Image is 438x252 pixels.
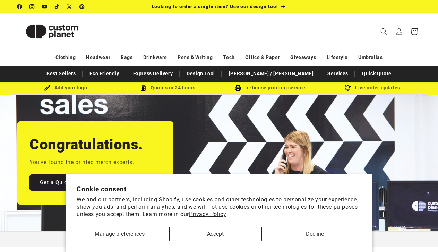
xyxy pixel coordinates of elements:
a: Express Delivery [130,68,177,80]
a: Giveaways [290,51,316,63]
div: Live order updates [321,84,424,92]
img: In-house printing [235,85,241,91]
a: Best Sellers [43,68,79,80]
img: Order updates [345,85,351,91]
a: Design Tool [183,68,218,80]
a: Drinkware [143,51,167,63]
h2: Congratulations. [29,135,143,154]
span: Manage preferences [95,231,145,237]
a: Bags [121,51,132,63]
a: Umbrellas [358,51,383,63]
a: Quick Quote [359,68,395,80]
a: [PERSON_NAME] / [PERSON_NAME] [225,68,317,80]
a: Eco Friendly [86,68,122,80]
summary: Search [376,24,392,39]
a: Privacy Policy [189,211,226,217]
a: Get a Quick Quote [29,174,98,191]
button: Manage preferences [77,227,162,241]
button: Accept [169,227,262,241]
div: In-house printing service [219,84,321,92]
a: Lifestyle [327,51,348,63]
h2: Cookie consent [77,185,361,193]
div: Quotes in 24 hours [117,84,219,92]
a: Pens & Writing [178,51,213,63]
p: We and our partners, including Shopify, use cookies and other technologies to personalize your ex... [77,196,361,218]
a: Clothing [55,51,76,63]
span: Looking to order a single item? Use our design tool [152,3,278,9]
a: Custom Planet [15,13,89,50]
a: Tech [223,51,234,63]
img: Brush Icon [44,85,50,91]
div: Add your logo [15,84,117,92]
a: Headwear [86,51,110,63]
button: Decline [269,227,361,241]
p: You've found the printed merch experts. [29,157,134,167]
img: Custom Planet [17,16,87,47]
a: Services [324,68,352,80]
img: Order Updates Icon [140,85,146,91]
a: Office & Paper [245,51,280,63]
